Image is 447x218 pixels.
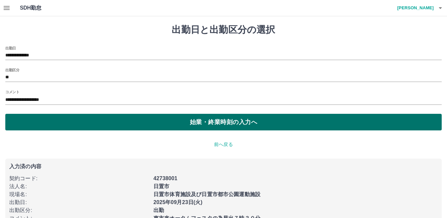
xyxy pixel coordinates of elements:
label: 出勤区分 [5,67,19,72]
b: 日置市体育施設及び日置市都市公園運動施設 [153,191,260,197]
b: 2025年09月23日(火) [153,199,202,205]
b: 出勤 [153,207,164,213]
p: 出勤区分 : [9,206,149,214]
p: 契約コード : [9,175,149,182]
p: 現場名 : [9,190,149,198]
button: 始業・終業時刻の入力へ [5,114,442,130]
p: 出勤日 : [9,198,149,206]
label: コメント [5,89,19,94]
h1: 出勤日と出勤区分の選択 [5,24,442,36]
label: 出勤日 [5,45,16,50]
b: 42738001 [153,176,177,181]
p: 前へ戻る [5,141,442,148]
b: 日置市 [153,183,169,189]
p: 入力済の内容 [9,164,438,169]
p: 法人名 : [9,182,149,190]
